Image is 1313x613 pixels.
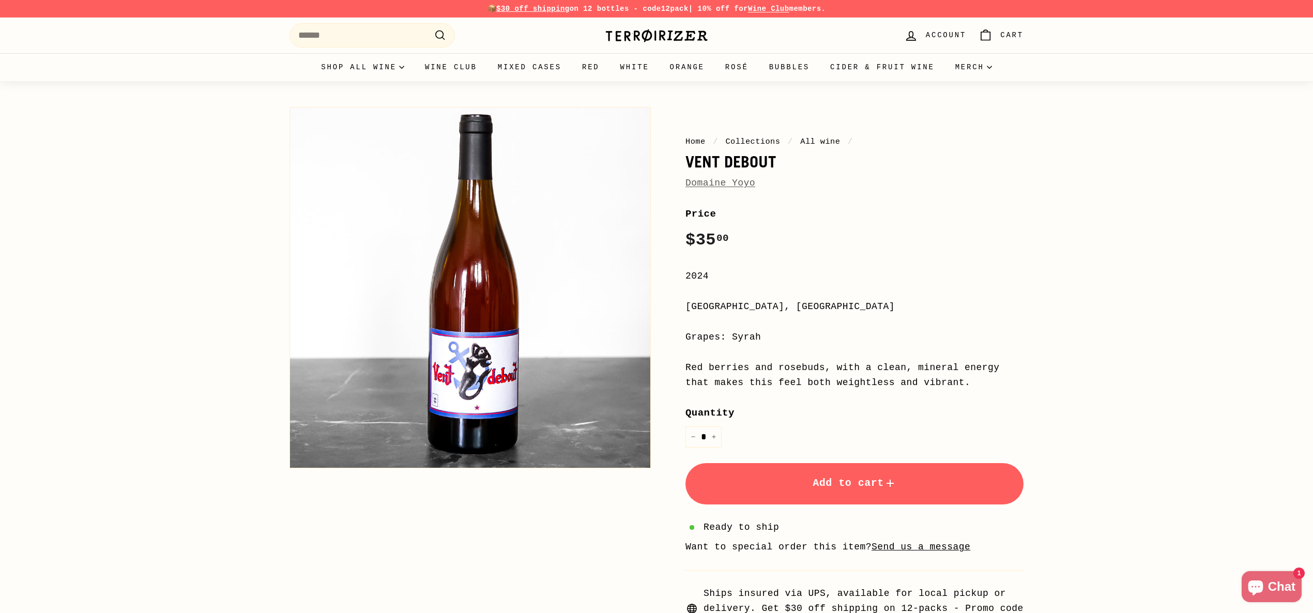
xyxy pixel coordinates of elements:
a: Domaine Yoyo [685,178,755,188]
a: Bubbles [759,53,820,81]
a: Wine Club [415,53,487,81]
div: Primary [269,53,1044,81]
input: quantity [685,426,722,448]
a: Mixed Cases [487,53,572,81]
a: Account [898,20,972,51]
nav: breadcrumbs [685,135,1024,148]
div: [GEOGRAPHIC_DATA], [GEOGRAPHIC_DATA] [685,299,1024,314]
inbox-online-store-chat: Shopify online store chat [1239,571,1305,605]
span: Ready to ship [704,520,779,535]
sup: 00 [716,233,729,244]
label: Quantity [685,405,1024,421]
h1: Vent Debout [685,153,1024,171]
button: Increase item quantity by one [706,426,722,448]
li: Want to special order this item? [685,540,1024,555]
strong: 12pack [661,5,689,13]
a: Orange [660,53,715,81]
label: Price [685,206,1024,222]
a: Wine Club [748,5,789,13]
a: Cider & Fruit Wine [820,53,945,81]
span: / [710,137,721,146]
div: 2024 [685,269,1024,284]
button: Reduce item quantity by one [685,426,701,448]
span: $30 off shipping [496,5,570,13]
span: Account [926,29,966,41]
a: Cart [972,20,1030,51]
a: Collections [725,137,780,146]
summary: Shop all wine [311,53,415,81]
a: Send us a message [872,542,970,552]
a: All wine [800,137,840,146]
a: Red [572,53,610,81]
span: / [845,137,856,146]
span: Add to cart [813,477,896,489]
div: Red berries and rosebuds, with a clean, mineral energy that makes this feel both weightless and v... [685,360,1024,390]
p: 📦 on 12 bottles - code | 10% off for members. [289,3,1024,14]
a: Home [685,137,706,146]
button: Add to cart [685,463,1024,504]
span: $35 [685,231,729,250]
a: White [610,53,660,81]
div: Grapes: Syrah [685,330,1024,345]
a: Rosé [715,53,759,81]
summary: Merch [945,53,1002,81]
span: / [785,137,796,146]
span: Cart [1000,29,1024,41]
